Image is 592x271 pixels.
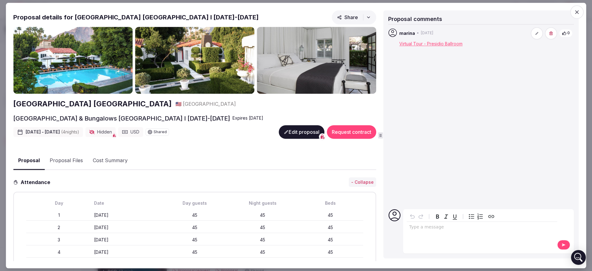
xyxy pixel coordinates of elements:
[559,29,573,38] button: 0
[88,152,133,170] button: Cost Summary
[230,212,295,218] div: 45
[135,27,254,94] img: Gallery photo 2
[298,212,363,218] div: 45
[175,101,182,107] button: 🇺🇸
[45,152,88,170] button: Proposal Files
[279,125,324,139] button: Edit proposal
[442,212,450,221] button: Italic
[162,237,228,243] div: 45
[467,212,484,221] div: toggle group
[467,212,476,221] button: Bulleted list
[162,212,228,218] div: 45
[94,249,159,255] div: [DATE]
[26,129,79,135] span: [DATE] - [DATE]
[332,10,376,24] button: Share
[61,129,79,134] span: ( 4 night s )
[230,200,295,206] div: Night guests
[13,13,259,22] h2: Proposal details for [GEOGRAPHIC_DATA] [GEOGRAPHIC_DATA] I [DATE]-[DATE]
[327,125,376,139] button: Request contract
[487,212,495,221] button: Create link
[118,127,143,137] div: USD
[257,27,376,94] img: Gallery photo 3
[567,31,570,36] span: 0
[13,27,133,94] img: Gallery photo 1
[85,127,116,137] div: Hidden
[13,152,45,170] button: Proposal
[399,41,462,46] a: Virtual Tour - Presidio Ballroom
[476,212,484,221] button: Numbered list
[183,101,236,107] span: [GEOGRAPHIC_DATA]
[433,212,442,221] button: Bold
[399,30,415,36] span: marina
[450,212,459,221] button: Underline
[230,237,295,243] div: 45
[388,16,442,22] span: Proposal comments
[232,115,263,121] div: Expire s [DATE]
[407,222,557,234] div: editable markdown
[18,179,55,186] h3: Attendance
[154,130,167,134] span: Shared
[13,99,172,109] a: [GEOGRAPHIC_DATA] [GEOGRAPHIC_DATA]
[298,200,363,206] div: Beds
[421,31,433,36] span: [DATE]
[417,31,419,36] span: •
[230,249,295,255] div: 45
[298,224,363,231] div: 45
[349,177,376,187] button: - Collapse
[26,212,92,218] div: 1
[298,237,363,243] div: 45
[13,114,230,123] h2: [GEOGRAPHIC_DATA] & Bungalows [GEOGRAPHIC_DATA] I [DATE]-[DATE]
[94,237,159,243] div: [DATE]
[162,224,228,231] div: 45
[162,200,228,206] div: Day guests
[94,212,159,218] div: [DATE]
[94,224,159,231] div: [DATE]
[298,249,363,255] div: 45
[26,237,92,243] div: 3
[26,249,92,255] div: 4
[26,200,92,206] div: Day
[337,14,358,20] span: Share
[94,200,159,206] div: Date
[230,224,295,231] div: 45
[26,224,92,231] div: 2
[162,249,228,255] div: 45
